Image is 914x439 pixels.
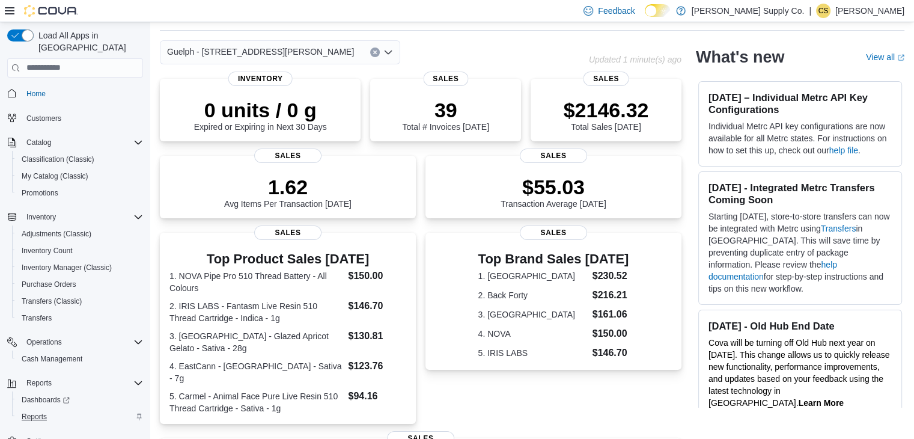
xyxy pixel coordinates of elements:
p: 0 units / 0 g [194,98,327,122]
input: Dark Mode [645,4,670,17]
span: Dashboards [22,395,70,405]
h3: [DATE] - Old Hub End Date [708,320,892,332]
button: Catalog [2,134,148,151]
span: Operations [22,335,143,349]
button: Inventory [2,209,148,226]
span: Purchase Orders [17,277,143,292]
svg: External link [897,54,904,61]
span: Promotions [22,188,58,198]
dd: $146.70 [348,299,406,313]
button: Inventory [22,210,61,224]
button: Promotions [12,185,148,201]
span: Transfers (Classic) [17,294,143,309]
span: Transfers [22,313,52,323]
span: Sales [583,72,629,86]
button: Transfers [12,310,148,327]
button: Reports [2,375,148,391]
span: Feedback [598,5,635,17]
button: Home [2,85,148,102]
button: Classification (Classic) [12,151,148,168]
img: Cova [24,5,78,17]
p: Individual Metrc API key configurations are now available for all Metrc states. For instructions ... [708,120,892,156]
span: Purchase Orders [22,280,76,289]
dt: 1. NOVA Pipe Pro 510 Thread Battery - All Colours [169,270,343,294]
a: Inventory Manager (Classic) [17,260,117,275]
button: Inventory Manager (Classic) [12,259,148,276]
div: Total Sales [DATE] [564,98,649,132]
span: Guelph - [STREET_ADDRESS][PERSON_NAME] [167,45,354,59]
dt: 2. IRIS LABS - Fantasm Live Resin 510 Thread Cartridge - Indica - 1g [169,300,343,324]
span: Cash Management [22,354,82,364]
button: Purchase Orders [12,276,148,293]
a: Inventory Count [17,244,78,258]
span: Reports [22,376,143,390]
span: Load All Apps in [GEOGRAPHIC_DATA] [34,29,143,54]
span: Reports [26,378,52,388]
button: Transfers (Classic) [12,293,148,310]
button: Clear input [370,48,380,57]
p: [PERSON_NAME] Supply Co. [692,4,805,18]
span: Inventory Manager (Classic) [22,263,112,272]
p: $2146.32 [564,98,649,122]
span: Inventory Count [22,246,73,256]
a: Classification (Classic) [17,152,99,167]
span: Catalog [26,138,51,147]
dd: $146.70 [593,346,629,360]
p: $55.03 [501,175,606,199]
span: Inventory [26,212,56,222]
dd: $94.16 [348,389,406,404]
div: Expired or Expiring in Next 30 Days [194,98,327,132]
button: Operations [22,335,67,349]
a: Learn More [798,398,843,408]
span: Reports [22,412,47,422]
p: Updated 1 minute(s) ago [589,55,681,64]
a: Adjustments (Classic) [17,227,96,241]
span: Adjustments (Classic) [17,227,143,241]
button: Catalog [22,135,56,150]
span: Dashboards [17,393,143,407]
dd: $161.06 [593,307,629,322]
a: Transfers [17,311,56,325]
p: | [809,4,811,18]
dd: $123.76 [348,359,406,373]
span: Cova will be turning off Old Hub next year on [DATE]. This change allows us to quickly release ne... [708,338,889,408]
button: Inventory Count [12,242,148,259]
span: Inventory Manager (Classic) [17,260,143,275]
dd: $130.81 [348,329,406,343]
button: Reports [12,408,148,425]
h3: [DATE] – Individual Metrc API Key Configurations [708,91,892,115]
div: Charisma Santos [816,4,830,18]
button: Customers [2,109,148,127]
span: Transfers [17,311,143,325]
h3: Top Product Sales [DATE] [169,252,406,266]
div: Avg Items Per Transaction [DATE] [224,175,352,209]
span: Promotions [17,186,143,200]
div: Transaction Average [DATE] [501,175,606,209]
button: Open list of options [383,48,393,57]
dd: $216.21 [593,288,629,302]
dd: $150.00 [348,269,406,283]
span: Inventory [228,72,293,86]
dt: 4. EastCann - [GEOGRAPHIC_DATA] - Sativa - 7g [169,360,343,384]
dt: 3. [GEOGRAPHIC_DATA] [478,309,588,321]
a: View allExternal link [866,52,904,62]
span: Customers [22,111,143,126]
dt: 3. [GEOGRAPHIC_DATA] - Glazed Apricot Gelato - Sativa - 28g [169,330,343,354]
span: Transfers (Classic) [22,296,82,306]
a: help documentation [708,260,837,281]
p: 1.62 [224,175,352,199]
span: Adjustments (Classic) [22,229,91,239]
span: Sales [254,149,321,163]
a: Home [22,87,50,101]
a: Purchase Orders [17,277,81,292]
button: Reports [22,376,56,390]
div: Total # Invoices [DATE] [402,98,489,132]
span: Sales [520,149,587,163]
span: Catalog [22,135,143,150]
dt: 4. NOVA [478,328,588,340]
button: My Catalog (Classic) [12,168,148,185]
h3: [DATE] - Integrated Metrc Transfers Coming Soon [708,182,892,206]
button: Operations [2,334,148,351]
p: Starting [DATE], store-to-store transfers can now be integrated with Metrc using in [GEOGRAPHIC_D... [708,210,892,295]
button: Cash Management [12,351,148,367]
